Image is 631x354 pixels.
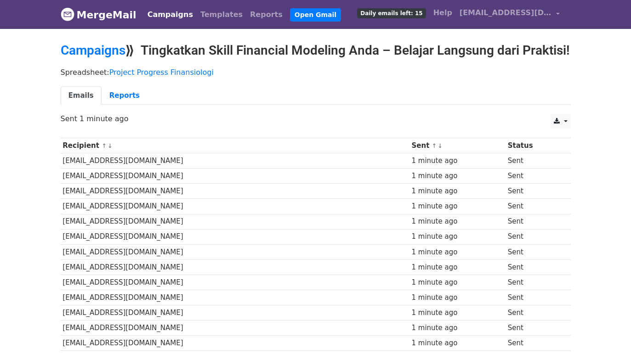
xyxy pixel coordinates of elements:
[506,275,562,290] td: Sent
[506,153,562,169] td: Sent
[411,247,503,258] div: 1 minute ago
[506,214,562,229] td: Sent
[432,142,437,149] a: ↑
[61,336,409,351] td: [EMAIL_ADDRESS][DOMAIN_NAME]
[61,320,409,336] td: [EMAIL_ADDRESS][DOMAIN_NAME]
[61,199,409,214] td: [EMAIL_ADDRESS][DOMAIN_NAME]
[246,6,286,24] a: Reports
[61,5,136,24] a: MergeMail
[411,308,503,318] div: 1 minute ago
[61,290,409,305] td: [EMAIL_ADDRESS][DOMAIN_NAME]
[506,336,562,351] td: Sent
[411,171,503,181] div: 1 minute ago
[102,142,107,149] a: ↑
[61,229,409,244] td: [EMAIL_ADDRESS][DOMAIN_NAME]
[506,290,562,305] td: Sent
[506,199,562,214] td: Sent
[61,184,409,199] td: [EMAIL_ADDRESS][DOMAIN_NAME]
[61,169,409,184] td: [EMAIL_ADDRESS][DOMAIN_NAME]
[197,6,246,24] a: Templates
[411,323,503,333] div: 1 minute ago
[61,43,125,58] a: Campaigns
[460,7,551,18] span: [EMAIL_ADDRESS][DOMAIN_NAME]
[61,114,571,124] p: Sent 1 minute ago
[61,259,409,275] td: [EMAIL_ADDRESS][DOMAIN_NAME]
[108,142,113,149] a: ↓
[61,153,409,169] td: [EMAIL_ADDRESS][DOMAIN_NAME]
[411,216,503,227] div: 1 minute ago
[506,229,562,244] td: Sent
[506,244,562,259] td: Sent
[411,277,503,288] div: 1 minute ago
[409,138,506,153] th: Sent
[61,214,409,229] td: [EMAIL_ADDRESS][DOMAIN_NAME]
[411,231,503,242] div: 1 minute ago
[353,4,429,22] a: Daily emails left: 15
[61,305,409,320] td: [EMAIL_ADDRESS][DOMAIN_NAME]
[430,4,456,22] a: Help
[506,320,562,336] td: Sent
[61,86,102,105] a: Emails
[438,142,443,149] a: ↓
[61,67,571,77] p: Spreadsheet:
[61,244,409,259] td: [EMAIL_ADDRESS][DOMAIN_NAME]
[506,169,562,184] td: Sent
[61,275,409,290] td: [EMAIL_ADDRESS][DOMAIN_NAME]
[456,4,563,25] a: [EMAIL_ADDRESS][DOMAIN_NAME]
[290,8,341,22] a: Open Gmail
[411,338,503,348] div: 1 minute ago
[109,68,214,77] a: Project Progress Finansiologi
[506,305,562,320] td: Sent
[506,259,562,275] td: Sent
[411,262,503,273] div: 1 minute ago
[61,43,571,58] h2: ⟫ Tingkatkan Skill Financial Modeling Anda – Belajar Langsung dari Praktisi!
[411,201,503,212] div: 1 minute ago
[506,184,562,199] td: Sent
[411,292,503,303] div: 1 minute ago
[357,8,426,18] span: Daily emails left: 15
[102,86,148,105] a: Reports
[411,186,503,197] div: 1 minute ago
[506,138,562,153] th: Status
[144,6,197,24] a: Campaigns
[61,138,409,153] th: Recipient
[411,156,503,166] div: 1 minute ago
[61,7,74,21] img: MergeMail logo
